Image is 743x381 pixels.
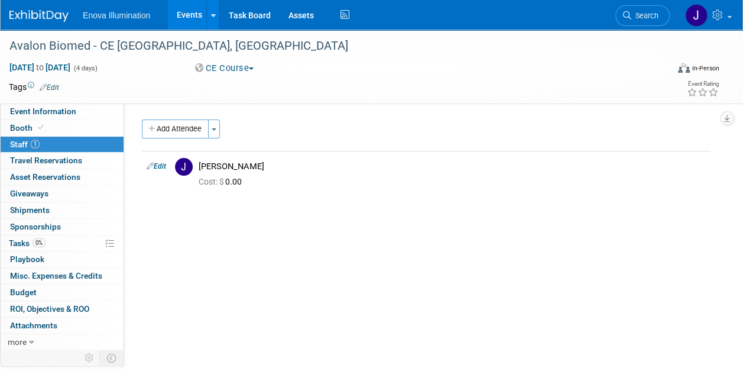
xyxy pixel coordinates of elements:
span: Sponsorships [10,222,61,231]
a: Edit [147,162,166,170]
div: Event Format [616,62,719,79]
span: Booth [10,123,46,133]
button: Add Attendee [142,120,209,138]
a: Attachments [1,318,124,334]
td: Tags [9,81,59,93]
span: Shipments [10,205,50,215]
span: ROI, Objectives & ROO [10,304,89,314]
div: Event Rating [687,81,719,87]
div: Avalon Biomed - CE [GEOGRAPHIC_DATA], [GEOGRAPHIC_DATA] [5,35,658,57]
span: Staff [10,140,40,149]
span: 0.00 [199,177,246,186]
span: to [34,63,46,72]
div: [PERSON_NAME] [199,161,706,172]
img: JeffD Dyll [685,4,708,27]
i: Booth reservation complete [38,124,44,131]
a: Asset Reservations [1,169,124,185]
a: Staff1 [1,137,124,153]
span: [DATE] [DATE] [9,62,71,73]
a: more [1,334,124,350]
a: Booth [1,120,124,136]
span: Tasks [9,238,46,248]
button: CE Course [191,62,258,75]
a: Budget [1,285,124,301]
span: Cost: $ [199,177,225,186]
span: Enova Illumination [83,11,150,20]
a: Edit [40,83,59,92]
td: Personalize Event Tab Strip [79,350,100,366]
span: Giveaways [10,189,48,198]
span: more [8,337,27,347]
a: Shipments [1,202,124,218]
span: Travel Reservations [10,156,82,165]
span: 0% [33,238,46,247]
td: Toggle Event Tabs [100,350,124,366]
img: J.jpg [175,158,193,176]
a: Sponsorships [1,219,124,235]
span: Budget [10,288,37,297]
span: Asset Reservations [10,172,80,182]
a: Tasks0% [1,235,124,251]
a: Playbook [1,251,124,267]
a: Search [615,5,670,26]
span: 1 [31,140,40,148]
a: Giveaways [1,186,124,202]
a: ROI, Objectives & ROO [1,301,124,317]
div: In-Person [692,64,719,73]
span: Attachments [10,321,57,330]
span: (4 days) [73,64,98,72]
span: Event Information [10,106,76,116]
a: Misc. Expenses & Credits [1,268,124,284]
img: Format-Inperson.png [678,63,690,73]
a: Travel Reservations [1,153,124,169]
span: Misc. Expenses & Credits [10,271,102,280]
a: Event Information [1,104,124,120]
span: Search [631,11,658,20]
span: Playbook [10,254,44,264]
img: ExhibitDay [9,10,69,22]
